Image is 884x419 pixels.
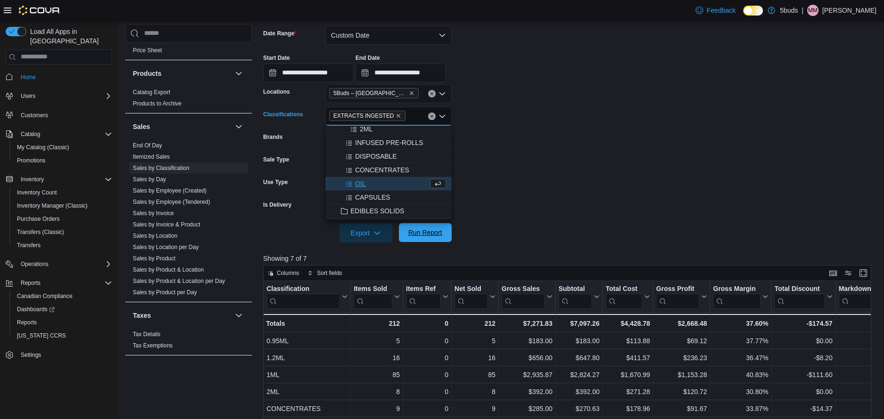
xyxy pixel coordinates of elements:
[17,332,66,339] span: [US_STATE] CCRS
[17,277,44,289] button: Reports
[233,309,244,321] button: Taxes
[559,386,600,397] div: $392.00
[822,5,876,16] p: [PERSON_NAME]
[606,284,642,293] div: Total Cost
[133,277,225,284] a: Sales by Product & Location per Day
[9,154,116,167] button: Promotions
[808,5,818,16] span: MM
[13,155,49,166] a: Promotions
[13,187,61,198] a: Inventory Count
[325,163,452,177] button: CONCENTRATES
[843,267,854,279] button: Display options
[656,284,699,308] div: Gross Profit
[454,284,488,293] div: Net Sold
[133,121,231,131] button: Sales
[133,89,170,95] a: Catalog Export
[454,284,488,308] div: Net Sold
[502,284,545,308] div: Gross Sales
[133,187,207,193] a: Sales by Employee (Created)
[406,335,448,346] div: 0
[713,403,768,414] div: 33.87%
[263,156,289,163] label: Sale Type
[17,215,60,223] span: Purchase Orders
[17,292,73,300] span: Canadian Compliance
[267,284,340,293] div: Classification
[325,191,452,204] button: CAPSULES
[2,258,116,271] button: Operations
[13,187,112,198] span: Inventory Count
[329,111,406,121] span: EXTRACTS INGESTED
[606,386,650,397] div: $271.28
[133,310,151,320] h3: Taxes
[17,349,45,361] a: Settings
[502,369,552,380] div: $2,935.87
[133,330,161,337] a: Tax Details
[656,352,707,363] div: $236.23
[325,218,452,232] button: BAKED GOODS
[21,73,36,81] span: Home
[21,279,41,287] span: Reports
[17,72,40,83] a: Home
[9,316,116,329] button: Reports
[17,129,44,140] button: Catalog
[133,141,162,149] span: End Of Day
[13,330,112,341] span: Washington CCRS
[858,267,869,279] button: Enter fullscreen
[133,221,200,227] a: Sales by Invoice & Product
[692,1,739,20] a: Feedback
[406,386,448,397] div: 0
[656,335,707,346] div: $69.12
[263,178,288,186] label: Use Type
[133,341,173,349] span: Tax Exemptions
[304,267,346,279] button: Sort fields
[406,318,448,329] div: 0
[13,200,112,211] span: Inventory Manager (Classic)
[133,232,178,239] a: Sales by Location
[267,386,348,397] div: 2ML
[350,206,404,216] span: EDIBLES SOLIDS
[354,386,400,397] div: 8
[502,352,552,363] div: $656.00
[317,269,342,277] span: Sort fields
[807,5,819,16] div: Micheal McGill
[267,369,348,380] div: 1ML
[454,386,495,397] div: 8
[325,26,452,45] button: Custom Date
[17,202,88,209] span: Inventory Manager (Classic)
[17,277,112,289] span: Reports
[13,304,112,315] span: Dashboards
[354,284,392,308] div: Items Sold
[17,319,37,326] span: Reports
[502,403,552,414] div: $285.00
[133,99,181,107] span: Products to Archive
[396,113,401,119] button: Remove EXTRACTS INGESTED from selection in this group
[354,403,400,414] div: 9
[2,128,116,141] button: Catalog
[399,223,452,242] button: Run Report
[502,284,552,308] button: Gross Sales
[9,141,116,154] button: My Catalog (Classic)
[559,284,592,308] div: Subtotal
[606,318,650,329] div: $4,428.78
[267,284,348,308] button: Classification
[774,284,825,293] div: Total Discount
[133,68,162,78] h3: Products
[408,228,442,237] span: Run Report
[133,330,161,338] span: Tax Details
[454,403,495,414] div: 9
[133,46,162,54] span: Price Sheet
[267,403,348,414] div: CONCENTRATES
[438,90,446,97] button: Open list of options
[13,226,68,238] a: Transfers (Classic)
[325,150,452,163] button: DISPOSABLE
[133,88,170,96] span: Catalog Export
[454,335,495,346] div: 5
[21,351,41,359] span: Settings
[17,306,55,313] span: Dashboards
[263,254,877,263] p: Showing 7 of 7
[406,284,441,308] div: Items Ref
[406,352,448,363] div: 0
[774,284,825,308] div: Total Discount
